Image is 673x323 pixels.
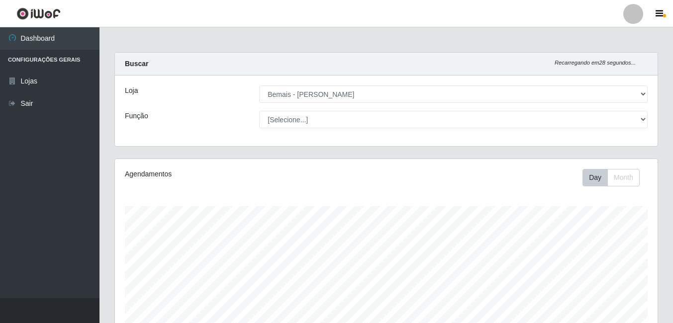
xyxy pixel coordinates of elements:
[607,169,640,186] button: Month
[582,169,648,186] div: Toolbar with button groups
[582,169,640,186] div: First group
[125,85,138,96] label: Loja
[16,7,61,20] img: CoreUI Logo
[125,169,334,179] div: Agendamentos
[555,60,636,66] i: Recarregando em 28 segundos...
[582,169,608,186] button: Day
[125,60,148,68] strong: Buscar
[125,111,148,121] label: Função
